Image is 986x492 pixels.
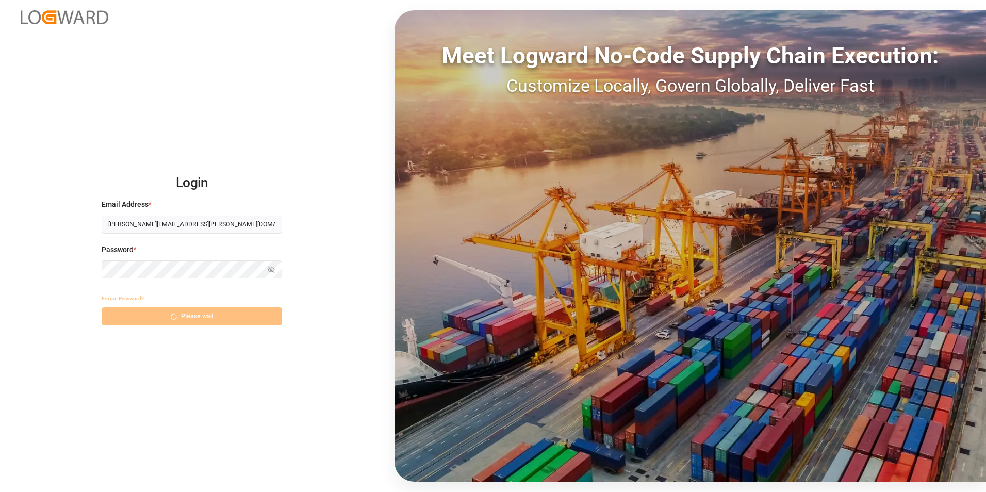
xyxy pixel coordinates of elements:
img: Logward_new_orange.png [21,10,108,24]
span: Password [102,244,134,255]
span: Email Address [102,199,149,210]
h2: Login [102,167,282,200]
div: Customize Locally, Govern Globally, Deliver Fast [395,73,986,99]
input: Enter your email [102,216,282,234]
div: Meet Logward No-Code Supply Chain Execution: [395,39,986,73]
